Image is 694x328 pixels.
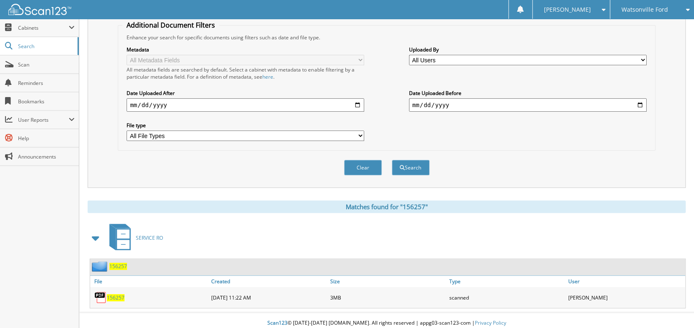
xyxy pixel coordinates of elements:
a: User [566,276,685,287]
input: start [127,98,364,112]
legend: Additional Document Filters [122,20,219,30]
div: Enhance your search for specific documents using filters such as date and file type. [122,34,650,41]
img: folder2.png [92,261,109,272]
span: Search [18,43,73,50]
span: Announcements [18,153,75,160]
span: Help [18,135,75,142]
div: scanned [447,289,566,306]
a: 156257 [109,263,127,270]
span: Scan [18,61,75,68]
div: 3MB [328,289,447,306]
button: Search [392,160,430,175]
span: Reminders [18,79,75,87]
span: SERVICE RO [136,234,163,241]
span: [PERSON_NAME] [544,7,590,12]
label: Metadata [127,46,364,53]
iframe: Chat Widget [652,288,694,328]
a: Size [328,276,447,287]
a: Privacy Policy [475,319,506,326]
a: SERVICE RO [104,221,163,254]
span: Bookmarks [18,98,75,105]
span: Watsonville Ford [621,7,668,12]
div: Matches found for "156257" [88,200,686,213]
label: Date Uploaded Before [409,90,647,97]
a: here [262,73,273,80]
a: Type [447,276,566,287]
div: All metadata fields are searched by default. Select a cabinet with metadata to enable filtering b... [127,66,364,80]
span: Cabinets [18,24,69,31]
a: 156257 [107,294,124,301]
label: File type [127,122,364,129]
a: File [90,276,209,287]
img: scan123-logo-white.svg [8,4,71,15]
label: Date Uploaded After [127,90,364,97]
div: [PERSON_NAME] [566,289,685,306]
span: Scan123 [267,319,287,326]
button: Clear [344,160,382,175]
img: PDF.png [94,291,107,304]
input: end [409,98,647,112]
label: Uploaded By [409,46,647,53]
div: [DATE] 11:22 AM [209,289,328,306]
a: Created [209,276,328,287]
span: User Reports [18,116,69,123]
